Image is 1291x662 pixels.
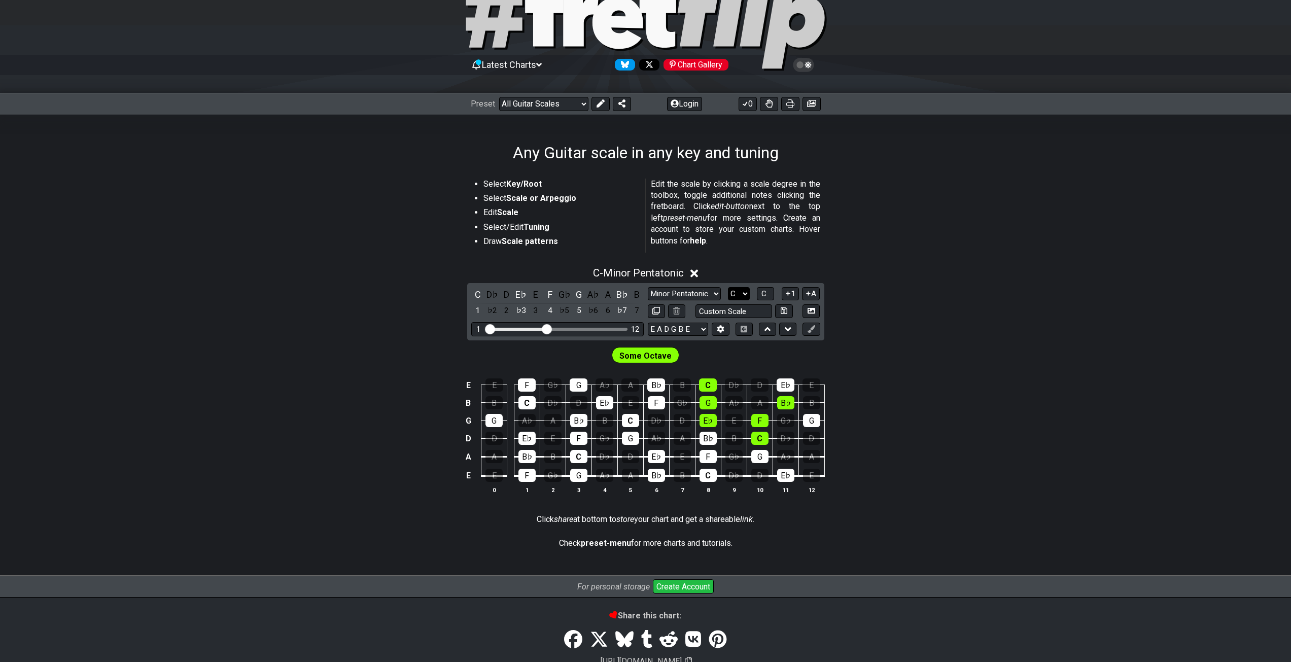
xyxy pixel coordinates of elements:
[462,466,474,485] td: E
[537,514,754,525] p: Click at bottom to your chart and get a shareable .
[803,414,820,427] div: G
[570,450,587,463] div: C
[566,484,591,495] th: 3
[485,414,503,427] div: G
[506,179,542,189] strong: Key/Root
[462,430,474,448] td: D
[587,288,600,301] div: toggle pitch class
[596,396,613,409] div: E♭
[497,207,518,217] strong: Scale
[700,469,717,482] div: C
[518,414,536,427] div: A♭
[648,469,665,482] div: B♭
[721,484,747,495] th: 9
[637,626,656,654] a: Tumblr
[747,484,773,495] th: 10
[616,288,629,301] div: toggle pitch class
[462,412,474,430] td: G
[699,378,717,392] div: C
[601,304,614,318] div: toggle scale degree
[612,626,637,654] a: Bluesky
[635,59,659,71] a: Follow #fretflip at X
[631,325,639,334] div: 12
[591,97,610,111] button: Edit Preset
[544,414,562,427] div: A
[757,287,774,301] button: C..
[622,450,639,463] div: D
[572,304,585,318] div: toggle scale degree
[570,396,587,409] div: D
[669,484,695,495] th: 7
[802,97,821,111] button: Create image
[751,450,769,463] div: G
[471,288,484,301] div: toggle pitch class
[802,323,820,336] button: First click edit preset to enable marker editing
[674,414,691,427] div: D
[659,59,728,71] a: #fretflip at Pinterest
[543,304,556,318] div: toggle scale degree
[559,538,732,549] p: Check for more charts and tutorials.
[616,304,629,318] div: toggle scale degree
[803,396,820,409] div: B
[596,432,613,445] div: G♭
[518,469,536,482] div: F
[596,469,613,482] div: A♭
[751,378,769,392] div: D
[483,179,639,193] li: Select
[502,236,558,246] strong: Scale patterns
[725,469,743,482] div: D♭
[586,626,612,654] a: Tweet
[761,289,770,298] span: C..
[781,97,799,111] button: Print
[700,396,717,409] div: G
[471,322,644,336] div: Visible fret range
[674,469,691,482] div: B
[524,222,549,232] strong: Tuning
[725,378,743,392] div: D♭
[513,143,779,162] h1: Any Guitar scale in any key and tuning
[700,450,717,463] div: F
[619,349,672,363] span: First enable full edit mode to edit
[648,304,665,318] button: Copy
[529,304,542,318] div: toggle scale degree
[485,432,503,445] div: D
[570,469,587,482] div: G
[514,484,540,495] th: 1
[700,414,717,427] div: E♭
[779,323,796,336] button: Move down
[725,414,743,427] div: E
[777,469,794,482] div: E♭
[577,582,650,591] i: For personal storage
[674,396,691,409] div: G♭
[728,287,750,301] select: Tonic/Root
[610,611,681,620] b: Share this chart:
[500,288,513,301] div: toggle pitch class
[476,325,480,334] div: 1
[643,484,669,495] th: 6
[485,378,503,392] div: E
[647,378,665,392] div: B♭
[798,484,824,495] th: 12
[518,396,536,409] div: C
[674,432,691,445] div: A
[775,304,792,318] button: Store user defined scale
[725,396,743,409] div: A♭
[712,323,729,336] button: Edit Tuning
[611,59,635,71] a: Follow #fretflip at Bluesky
[596,450,613,463] div: D♭
[622,396,639,409] div: E
[621,378,639,392] div: A
[544,432,562,445] div: E
[518,378,536,392] div: F
[664,59,728,71] div: Chart Gallery
[616,514,634,524] em: store
[740,514,753,524] em: link
[656,626,681,654] a: Reddit
[483,193,639,207] li: Select
[593,267,684,279] span: C - Minor Pentatonic
[667,97,702,111] button: Login
[483,222,639,236] li: Select/Edit
[777,414,794,427] div: G♭
[544,469,562,482] div: G♭
[570,414,587,427] div: B♭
